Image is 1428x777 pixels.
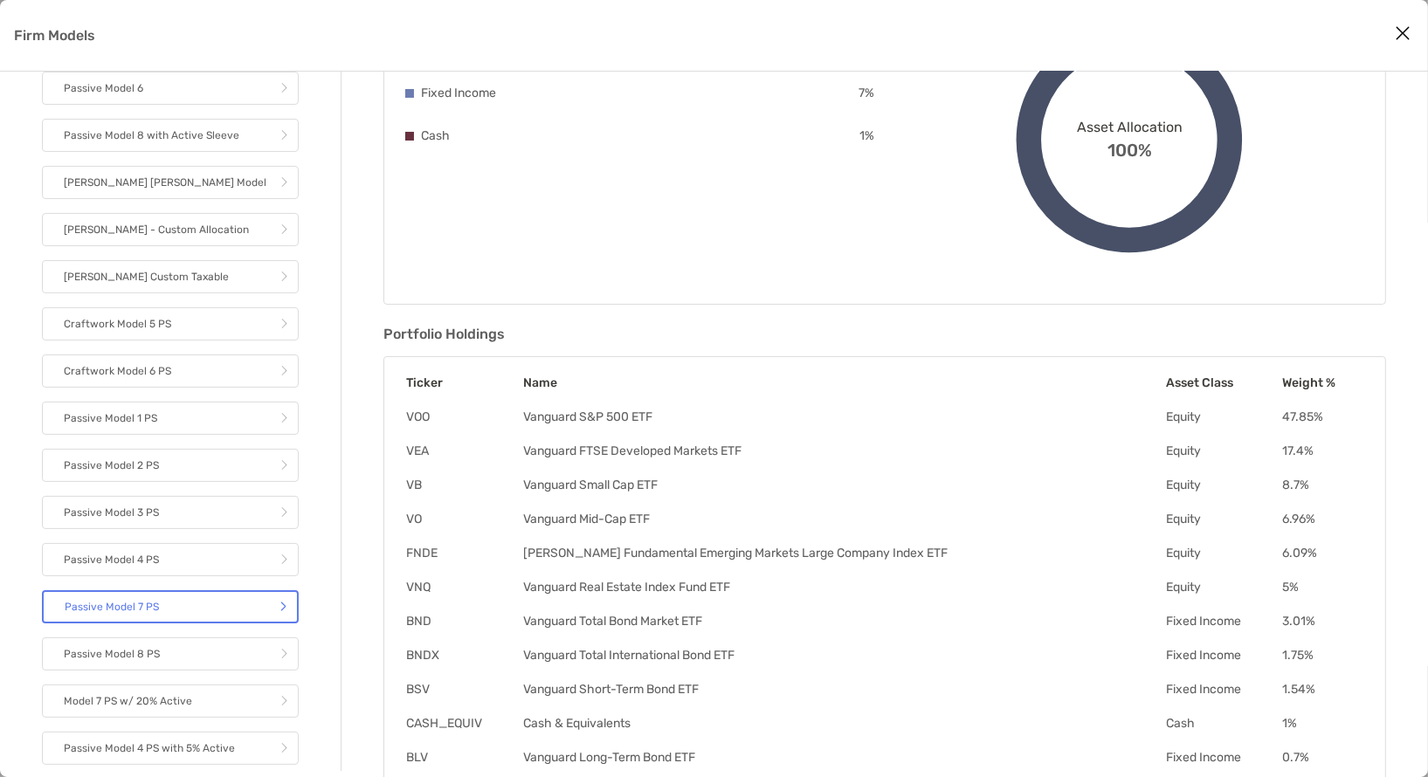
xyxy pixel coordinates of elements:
[1165,545,1281,561] td: Equity
[42,260,299,293] a: [PERSON_NAME] Custom Taxable
[42,213,299,246] a: [PERSON_NAME] - Custom Allocation
[64,125,239,147] p: Passive Model 8 with Active Sleeve
[1390,21,1416,47] button: Close modal
[1165,579,1281,595] td: Equity
[1281,511,1364,527] td: 6.96 %
[405,681,522,698] td: BSV
[405,647,522,664] td: BNDX
[1165,511,1281,527] td: Equity
[405,375,522,391] th: Ticker
[1165,749,1281,766] td: Fixed Income
[64,502,159,524] p: Passive Model 3 PS
[522,647,1165,664] td: Vanguard Total International Bond ETF
[1281,443,1364,459] td: 17.4 %
[1077,119,1183,135] span: Asset Allocation
[405,443,522,459] td: VEA
[64,691,192,712] p: Model 7 PS w/ 20% Active
[1165,681,1281,698] td: Fixed Income
[522,409,1165,425] td: Vanguard S&P 500 ETF
[65,596,159,618] p: Passive Model 7 PS
[522,681,1165,698] td: Vanguard Short-Term Bond ETF
[64,172,266,194] p: [PERSON_NAME] [PERSON_NAME] Model
[42,307,299,340] a: Craftwork Model 5 PS
[1281,545,1364,561] td: 6.09 %
[42,72,299,105] a: Passive Model 6
[1165,409,1281,425] td: Equity
[14,24,95,46] p: Firm Models
[64,266,229,288] p: [PERSON_NAME] Custom Taxable
[522,443,1165,459] td: Vanguard FTSE Developed Markets ETF
[405,613,522,629] td: BND
[1281,375,1364,391] th: Weight %
[42,732,299,765] a: Passive Model 4 PS with 5% Active
[1281,715,1364,732] td: 1 %
[1165,715,1281,732] td: Cash
[1165,477,1281,493] td: Equity
[522,579,1165,595] td: Vanguard Real Estate Index Fund ETF
[64,549,159,571] p: Passive Model 4 PS
[405,579,522,595] td: VNQ
[1281,749,1364,766] td: 0.7 %
[64,219,249,241] p: [PERSON_NAME] - Custom Allocation
[42,166,299,199] a: [PERSON_NAME] [PERSON_NAME] Model
[405,715,522,732] td: CASH_EQUIV
[1281,409,1364,425] td: 47.85 %
[1281,647,1364,664] td: 1.75 %
[64,738,235,760] p: Passive Model 4 PS with 5% Active
[64,78,143,100] p: Passive Model 6
[42,119,299,152] a: Passive Model 8 with Active Sleeve
[1165,647,1281,664] td: Fixed Income
[1281,681,1364,698] td: 1.54 %
[1107,135,1152,161] span: 100%
[405,511,522,527] td: VO
[859,125,874,147] p: 1 %
[522,477,1165,493] td: Vanguard Small Cap ETF
[42,354,299,388] a: Craftwork Model 6 PS
[42,402,299,435] a: Passive Model 1 PS
[522,715,1165,732] td: Cash & Equivalents
[522,375,1165,391] th: Name
[1165,375,1281,391] th: Asset Class
[405,749,522,766] td: BLV
[383,326,1386,342] h3: Portfolio Holdings
[42,590,299,623] a: Passive Model 7 PS
[859,82,874,104] p: 7 %
[1281,579,1364,595] td: 5 %
[64,455,159,477] p: Passive Model 2 PS
[42,496,299,529] a: Passive Model 3 PS
[421,125,450,147] p: Cash
[1165,443,1281,459] td: Equity
[405,545,522,561] td: FNDE
[64,643,160,665] p: Passive Model 8 PS
[1165,613,1281,629] td: Fixed Income
[522,613,1165,629] td: Vanguard Total Bond Market ETF
[421,82,496,104] p: Fixed Income
[1281,477,1364,493] td: 8.7 %
[64,313,171,335] p: Craftwork Model 5 PS
[405,409,522,425] td: VOO
[64,361,171,382] p: Craftwork Model 6 PS
[42,543,299,576] a: Passive Model 4 PS
[522,511,1165,527] td: Vanguard Mid-Cap ETF
[42,449,299,482] a: Passive Model 2 PS
[522,749,1165,766] td: Vanguard Long-Term Bond ETF
[64,408,157,430] p: Passive Model 1 PS
[42,637,299,670] a: Passive Model 8 PS
[522,545,1165,561] td: [PERSON_NAME] Fundamental Emerging Markets Large Company Index ETF
[1281,613,1364,629] td: 3.01 %
[405,477,522,493] td: VB
[42,684,299,718] a: Model 7 PS w/ 20% Active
